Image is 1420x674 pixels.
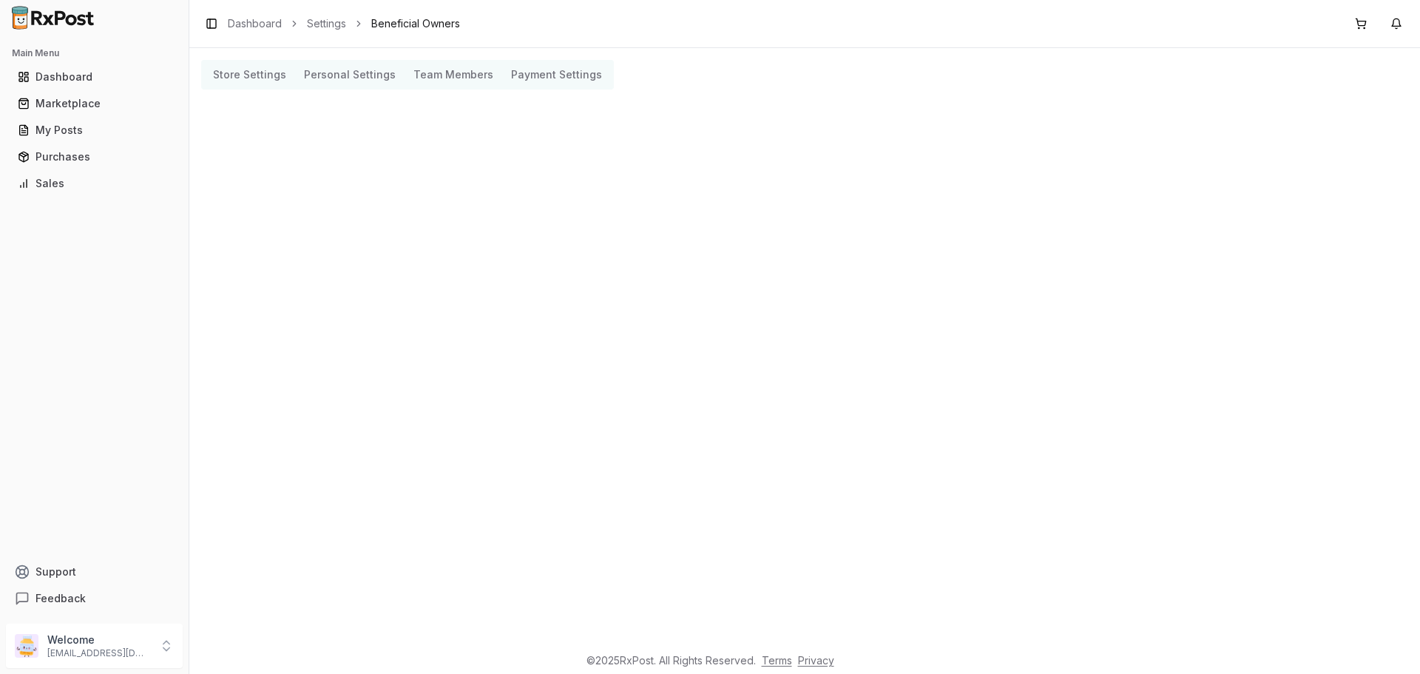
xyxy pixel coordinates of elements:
[762,654,792,667] a: Terms
[18,176,171,191] div: Sales
[6,585,183,612] button: Feedback
[204,63,295,87] button: Store Settings
[35,591,86,606] span: Feedback
[12,170,177,197] a: Sales
[6,559,183,585] button: Support
[18,149,171,164] div: Purchases
[371,16,460,31] span: Beneficial Owners
[798,654,834,667] a: Privacy
[18,96,171,111] div: Marketplace
[12,117,177,144] a: My Posts
[6,6,101,30] img: RxPost Logo
[18,123,171,138] div: My Posts
[12,90,177,117] a: Marketplace
[6,145,183,169] button: Purchases
[502,63,611,87] button: Payment Settings
[18,70,171,84] div: Dashboard
[47,647,150,659] p: [EMAIL_ADDRESS][DOMAIN_NAME]
[6,92,183,115] button: Marketplace
[47,633,150,647] p: Welcome
[6,172,183,195] button: Sales
[228,16,460,31] nav: breadcrumb
[12,144,177,170] a: Purchases
[6,65,183,89] button: Dashboard
[12,47,177,59] h2: Main Menu
[12,64,177,90] a: Dashboard
[405,63,502,87] button: Team Members
[15,634,38,658] img: User avatar
[6,118,183,142] button: My Posts
[228,16,282,31] a: Dashboard
[295,63,405,87] button: Personal Settings
[307,16,346,31] a: Settings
